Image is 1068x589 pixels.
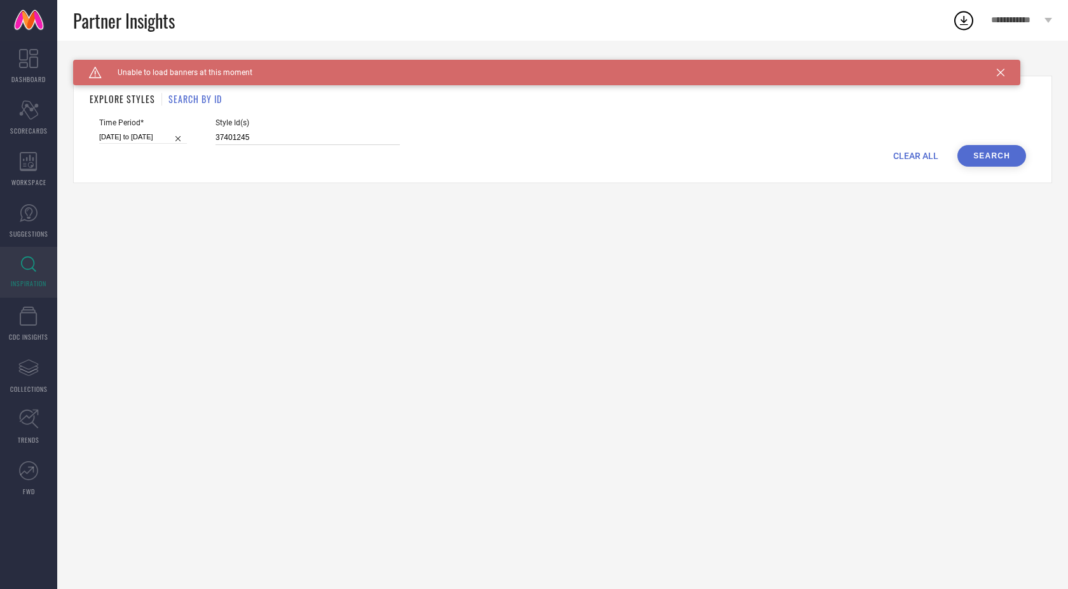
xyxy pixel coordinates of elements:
[952,9,975,32] div: Open download list
[23,487,35,496] span: FWD
[10,126,48,135] span: SCORECARDS
[73,8,175,34] span: Partner Insights
[99,118,187,127] span: Time Period*
[18,435,39,445] span: TRENDS
[893,151,938,161] span: CLEAR ALL
[9,332,48,342] span: CDC INSIGHTS
[216,130,400,145] input: Enter comma separated style ids e.g. 12345, 67890
[10,384,48,394] span: COLLECTIONS
[102,68,252,77] span: Unable to load banners at this moment
[10,229,48,239] span: SUGGESTIONS
[957,145,1026,167] button: Search
[99,130,187,144] input: Select time period
[11,177,46,187] span: WORKSPACE
[73,60,1052,69] div: Back TO Dashboard
[216,118,400,127] span: Style Id(s)
[90,92,155,106] h1: EXPLORE STYLES
[168,92,222,106] h1: SEARCH BY ID
[11,279,46,288] span: INSPIRATION
[11,74,46,84] span: DASHBOARD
